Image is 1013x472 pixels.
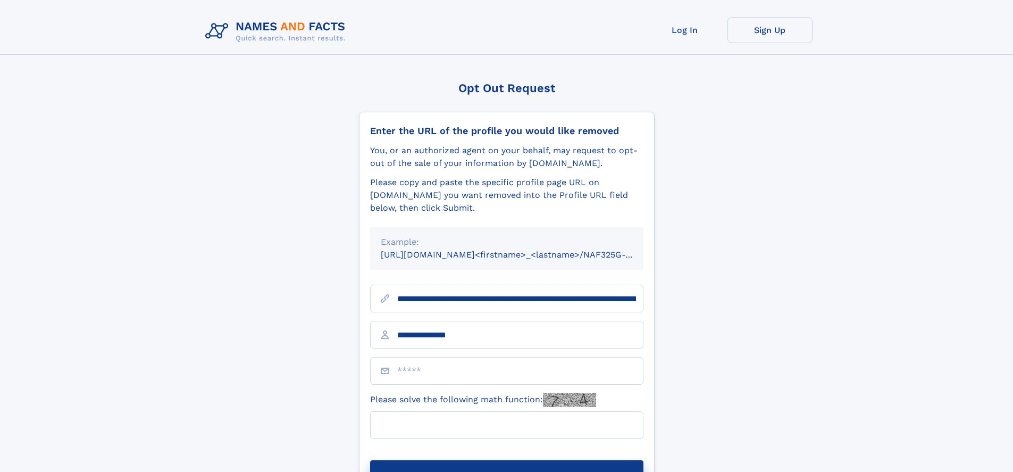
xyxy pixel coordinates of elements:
div: Example: [381,236,633,249]
div: Please copy and paste the specific profile page URL on [DOMAIN_NAME] you want removed into the Pr... [370,176,643,214]
a: Sign Up [727,17,813,43]
label: Please solve the following math function: [370,393,596,407]
div: You, or an authorized agent on your behalf, may request to opt-out of the sale of your informatio... [370,144,643,170]
div: Opt Out Request [359,81,655,95]
a: Log In [642,17,727,43]
img: Logo Names and Facts [201,17,354,46]
small: [URL][DOMAIN_NAME]<firstname>_<lastname>/NAF325G-xxxxxxxx [381,250,664,260]
div: Enter the URL of the profile you would like removed [370,125,643,137]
